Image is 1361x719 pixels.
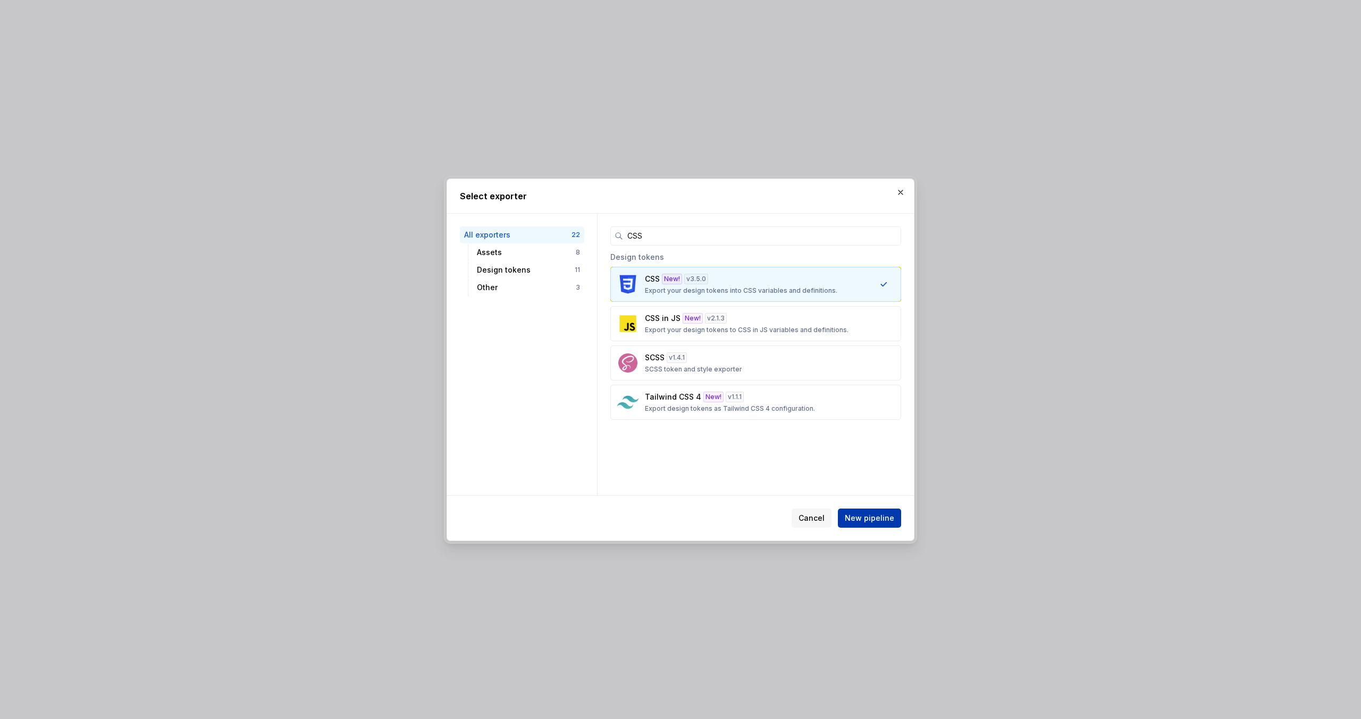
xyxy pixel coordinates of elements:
div: 8 [576,248,580,257]
span: New pipeline [845,513,894,523]
span: Cancel [799,513,825,523]
p: SCSS token and style exporter [645,365,742,374]
p: SCSS [645,352,665,363]
button: Other3 [473,279,584,296]
div: New! [703,392,724,402]
p: Tailwind CSS 4 [645,392,701,402]
div: Design tokens [610,246,901,267]
button: Tailwind CSS 4New!v1.1.1Export design tokens as Tailwind CSS 4 configuration. [610,385,901,420]
button: Cancel [792,509,831,528]
div: 11 [575,266,580,274]
div: New! [662,274,682,284]
div: New! [683,313,703,324]
div: 3 [576,283,580,292]
button: Assets8 [473,244,584,261]
button: CSS in JSNew!v2.1.3Export your design tokens to CSS in JS variables and definitions. [610,306,901,341]
p: Export design tokens as Tailwind CSS 4 configuration. [645,404,815,413]
p: CSS in JS [645,313,680,324]
div: v 1.1.1 [726,392,744,402]
p: Export your design tokens to CSS in JS variables and definitions. [645,326,848,334]
div: v 3.5.0 [684,274,708,284]
button: All exporters22 [460,226,584,243]
input: Search... [623,226,901,246]
button: SCSSv1.4.1SCSS token and style exporter [610,345,901,380]
p: Export your design tokens into CSS variables and definitions. [645,286,837,295]
button: New pipeline [838,509,901,528]
button: CSSNew!v3.5.0Export your design tokens into CSS variables and definitions. [610,267,901,302]
div: 22 [572,231,580,239]
h2: Select exporter [460,190,901,202]
div: v 1.4.1 [667,352,687,363]
div: All exporters [464,230,572,240]
p: CSS [645,274,660,284]
button: Design tokens11 [473,261,584,278]
div: v 2.1.3 [705,313,727,324]
div: Assets [477,247,576,258]
div: Design tokens [477,265,575,275]
div: Other [477,282,576,293]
